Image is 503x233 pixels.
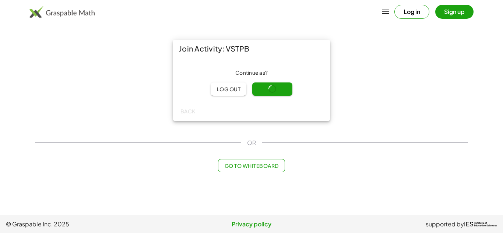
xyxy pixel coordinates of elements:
[435,5,474,19] button: Sign up
[6,220,170,229] span: © Graspable Inc, 2025
[224,162,278,169] span: Go to Whiteboard
[464,221,474,228] span: IES
[211,82,246,96] button: Log out
[426,220,464,229] span: supported by
[474,222,497,227] span: Institute of Education Sciences
[464,220,497,229] a: IESInstitute ofEducation Sciences
[170,220,334,229] a: Privacy policy
[218,159,285,172] button: Go to Whiteboard
[247,138,256,147] span: OR
[173,40,330,57] div: Join Activity: VSTPB
[394,5,429,19] button: Log in
[179,69,324,77] div: Continue as ?
[217,86,240,92] span: Log out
